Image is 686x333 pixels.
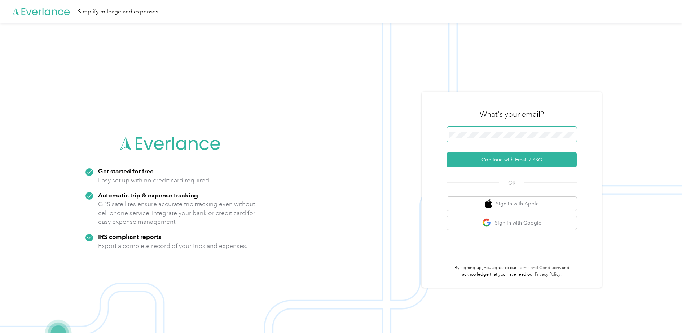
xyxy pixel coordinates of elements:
span: OR [499,179,524,187]
p: Export a complete record of your trips and expenses. [98,241,247,250]
a: Privacy Policy [535,272,560,277]
h3: What's your email? [480,109,544,119]
strong: Automatic trip & expense tracking [98,191,198,199]
strong: IRS compliant reports [98,233,161,240]
button: apple logoSign in with Apple [447,197,577,211]
p: GPS satellites ensure accurate trip tracking even without cell phone service. Integrate your bank... [98,200,256,226]
img: apple logo [485,199,492,208]
img: google logo [482,218,491,227]
p: Easy set up with no credit card required [98,176,209,185]
a: Terms and Conditions [518,265,561,271]
p: By signing up, you agree to our and acknowledge that you have read our . [447,265,577,277]
button: google logoSign in with Google [447,216,577,230]
strong: Get started for free [98,167,154,175]
button: Continue with Email / SSO [447,152,577,167]
div: Simplify mileage and expenses [78,7,158,16]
